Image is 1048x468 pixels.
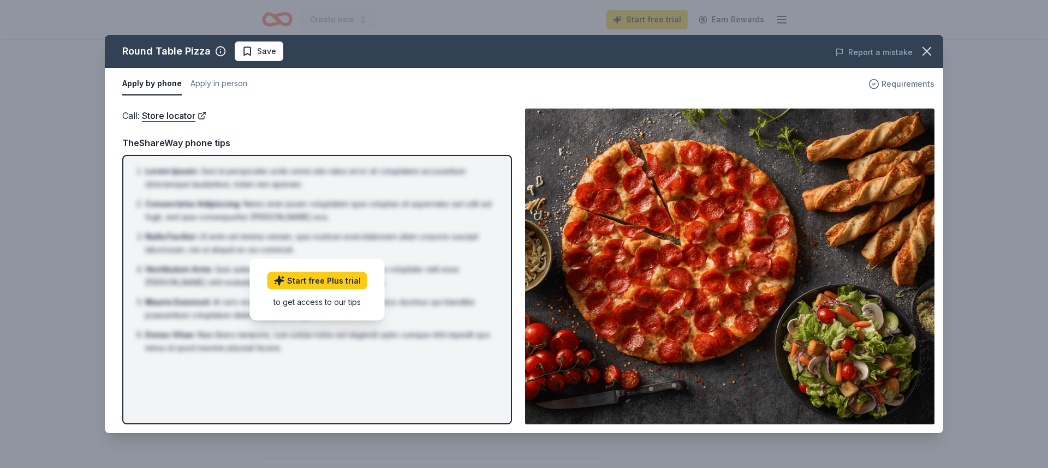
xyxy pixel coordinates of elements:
li: Ut enim ad minima veniam, quis nostrum exercitationem ullam corporis suscipit laboriosam, nisi ut... [145,230,496,256]
button: Requirements [868,77,934,91]
span: Lorem Ipsum : [145,166,199,176]
li: Quis autem vel eum iure reprehenderit qui in ea voluptate velit esse [PERSON_NAME] nihil molestia... [145,263,496,289]
div: Call : [122,109,512,123]
button: Report a mistake [835,46,913,59]
a: Store locator [142,109,206,123]
button: Apply in person [190,73,247,95]
img: Image for Round Table Pizza [525,109,934,424]
span: Vestibulum Ante : [145,265,213,274]
li: Nam libero tempore, cum soluta nobis est eligendi optio cumque nihil impedit quo minus id quod ma... [145,328,496,355]
div: TheShareWay phone tips [122,136,512,150]
span: Save [257,45,276,58]
li: Nemo enim ipsam voluptatem quia voluptas sit aspernatur aut odit aut fugit, sed quia consequuntur... [145,197,496,224]
div: to get access to our tips [267,296,367,307]
div: Round Table Pizza [122,43,211,60]
span: Consectetur Adipiscing : [145,199,241,208]
span: Nulla Facilisi : [145,232,197,241]
a: Start free Plus trial [267,272,367,289]
span: Donec Vitae : [145,330,195,339]
span: Mauris Euismod : [145,297,211,307]
button: Save [235,41,283,61]
button: Apply by phone [122,73,182,95]
li: At vero eos et accusamus et iusto odio dignissimos ducimus qui blanditiis praesentium voluptatum ... [145,296,496,322]
span: Requirements [882,77,934,91]
li: Sed ut perspiciatis unde omnis iste natus error sit voluptatem accusantium doloremque laudantium,... [145,165,496,191]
